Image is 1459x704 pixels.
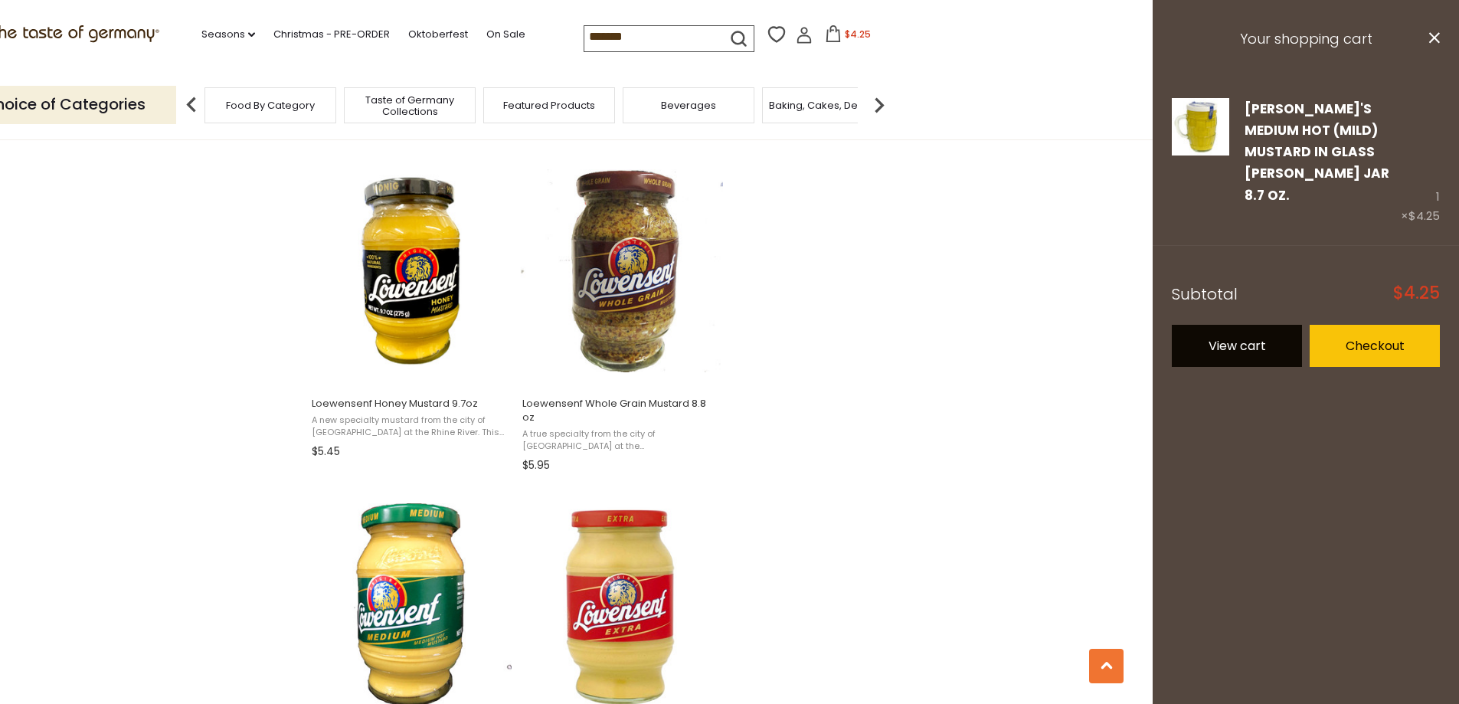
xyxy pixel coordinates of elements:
a: Baking, Cakes, Desserts [769,100,888,111]
a: Taste of Germany Collections [348,94,471,117]
div: 1 × [1401,98,1440,226]
span: Loewensenf Whole Grain Mustard 8.8 oz [522,397,721,424]
img: Erika's Medium Hot (Mild) Mustard in Glass Stein Jar 8.7 oz. [1172,98,1229,156]
img: previous arrow [176,90,207,120]
a: Food By Category [226,100,315,111]
span: $4.25 [845,28,871,41]
a: On Sale [486,26,525,43]
a: Beverages [661,100,716,111]
span: $4.25 [1408,208,1440,224]
span: A new specialty mustard from the city of [GEOGRAPHIC_DATA] at the Rhine River. This honey mustard... [312,414,510,438]
a: View cart [1172,325,1302,367]
span: Subtotal [1172,283,1238,305]
a: Oktoberfest [408,26,468,43]
a: Seasons [201,26,255,43]
a: Checkout [1310,325,1440,367]
a: Erika's Medium Hot (Mild) Mustard in Glass Stein Jar 8.7 oz. [1172,98,1229,226]
img: next arrow [864,90,895,120]
span: $5.95 [522,457,550,473]
span: A true specialty from the city of [GEOGRAPHIC_DATA] at the [GEOGRAPHIC_DATA]. This whole grain mu... [522,428,721,452]
a: Loewensenf Honey Mustard 9.7oz [309,156,512,463]
a: [PERSON_NAME]'s Medium Hot (Mild) Mustard in Glass [PERSON_NAME] Jar 8.7 oz. [1245,100,1389,205]
span: Loewensenf Honey Mustard 9.7oz [312,397,510,411]
a: Featured Products [503,100,595,111]
span: $4.25 [1393,285,1440,302]
button: $4.25 [816,25,881,48]
span: $5.45 [312,444,340,460]
a: Christmas - PRE-ORDER [273,26,390,43]
a: Loewensenf Whole Grain Mustard 8.8 oz [520,156,723,477]
img: Loewensenf Honey Mustard 9.7oz [309,169,512,372]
